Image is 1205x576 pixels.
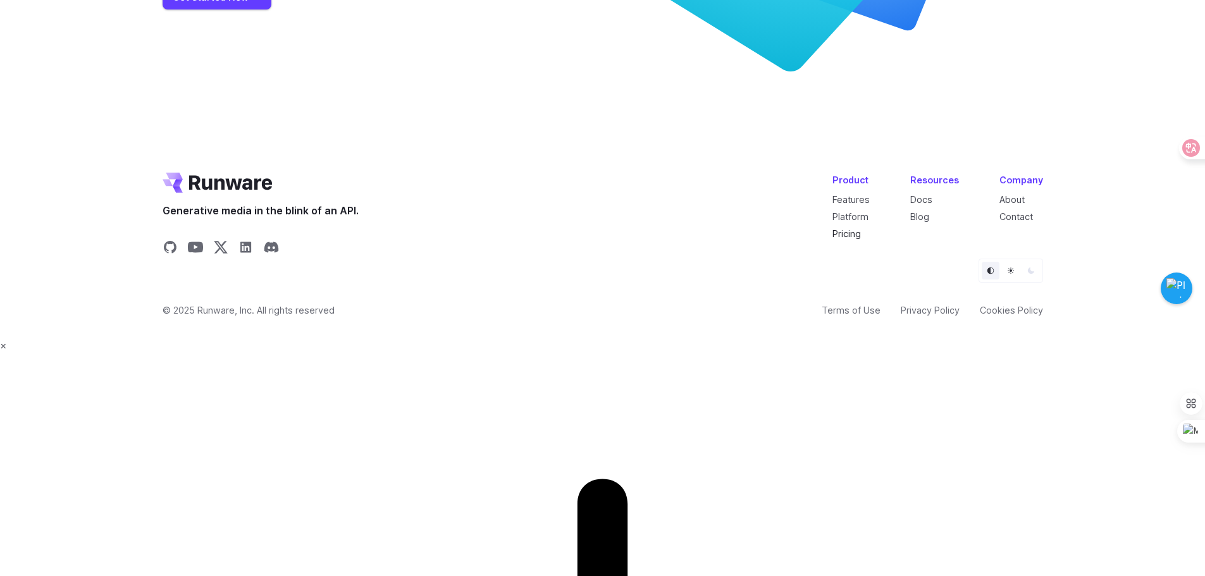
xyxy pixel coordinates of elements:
[832,228,861,239] a: Pricing
[999,211,1033,222] a: Contact
[188,240,203,259] a: Share on YouTube
[980,303,1043,317] a: Cookies Policy
[1022,262,1040,279] button: Dark
[999,173,1043,187] div: Company
[832,173,870,187] div: Product
[832,211,868,222] a: Platform
[999,194,1025,205] a: About
[979,259,1043,283] ul: Theme selector
[982,262,999,279] button: Default
[163,240,178,259] a: Share on GitHub
[910,194,932,205] a: Docs
[163,303,335,317] span: © 2025 Runware, Inc. All rights reserved
[910,173,959,187] div: Resources
[901,303,960,317] a: Privacy Policy
[213,240,228,259] a: Share on X
[1166,278,1187,298] img: Plugin Icon
[910,211,929,222] a: Blog
[822,303,881,317] a: Terms of Use
[238,240,254,259] a: Share on LinkedIn
[1002,262,1020,279] button: Light
[163,173,273,193] a: Go to /
[264,240,279,259] a: Share on Discord
[832,194,870,205] a: Features
[163,203,359,219] span: Generative media in the blink of an API.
